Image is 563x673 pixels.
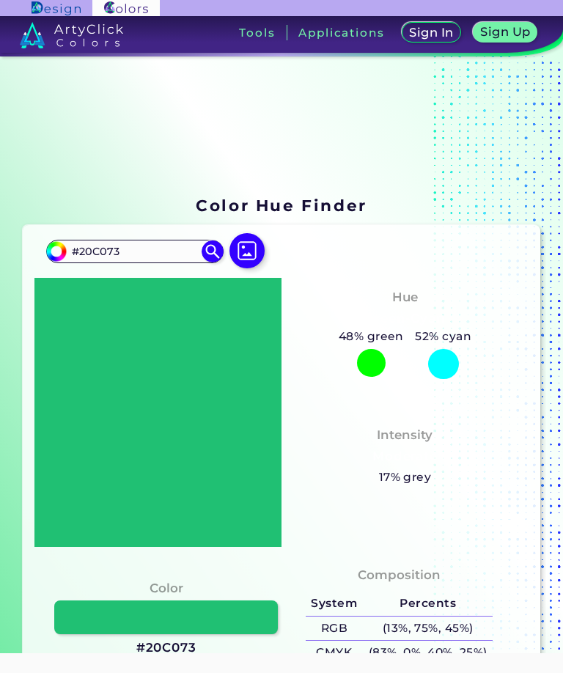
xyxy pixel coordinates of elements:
[67,242,203,262] input: type color..
[150,578,183,599] h4: Color
[239,27,275,38] h3: Tools
[358,310,452,328] h3: Green-Cyan
[229,233,265,268] img: icon picture
[306,617,363,641] h5: RGB
[482,26,529,37] h5: Sign Up
[411,27,452,38] h5: Sign In
[196,194,367,216] h1: Color Hue Finder
[298,27,384,38] h3: Applications
[20,22,123,48] img: logo_artyclick_colors_white.svg
[32,1,81,15] img: ArtyClick Design logo
[367,448,444,466] h3: Moderate
[306,641,363,665] h5: CMYK
[202,240,224,262] img: icon search
[476,23,534,43] a: Sign Up
[392,287,418,308] h4: Hue
[358,564,441,586] h4: Composition
[379,468,432,487] h5: 17% grey
[136,639,196,657] h3: #20C073
[306,592,363,616] h5: System
[363,641,493,665] h5: (83%, 0%, 40%, 25%)
[333,327,410,346] h5: 48% green
[363,592,493,616] h5: Percents
[363,617,493,641] h5: (13%, 75%, 45%)
[377,424,433,446] h4: Intensity
[410,327,477,346] h5: 52% cyan
[404,23,459,43] a: Sign In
